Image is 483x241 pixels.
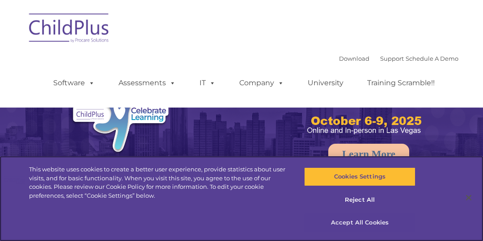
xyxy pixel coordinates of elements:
a: IT [191,74,225,92]
img: ChildPlus by Procare Solutions [25,7,114,52]
a: Support [380,55,404,62]
a: Learn More [328,144,409,165]
a: Assessments [110,74,185,92]
button: Cookies Settings [304,167,415,186]
button: Accept All Cookies [304,213,415,232]
font: | [339,55,458,62]
a: Training Scramble!! [358,74,444,92]
a: University [299,74,352,92]
a: Software [44,74,104,92]
a: Company [230,74,293,92]
button: Close [459,188,479,208]
button: Reject All [304,191,415,209]
a: Schedule A Demo [406,55,458,62]
a: Download [339,55,369,62]
div: This website uses cookies to create a better user experience, provide statistics about user visit... [29,165,290,200]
